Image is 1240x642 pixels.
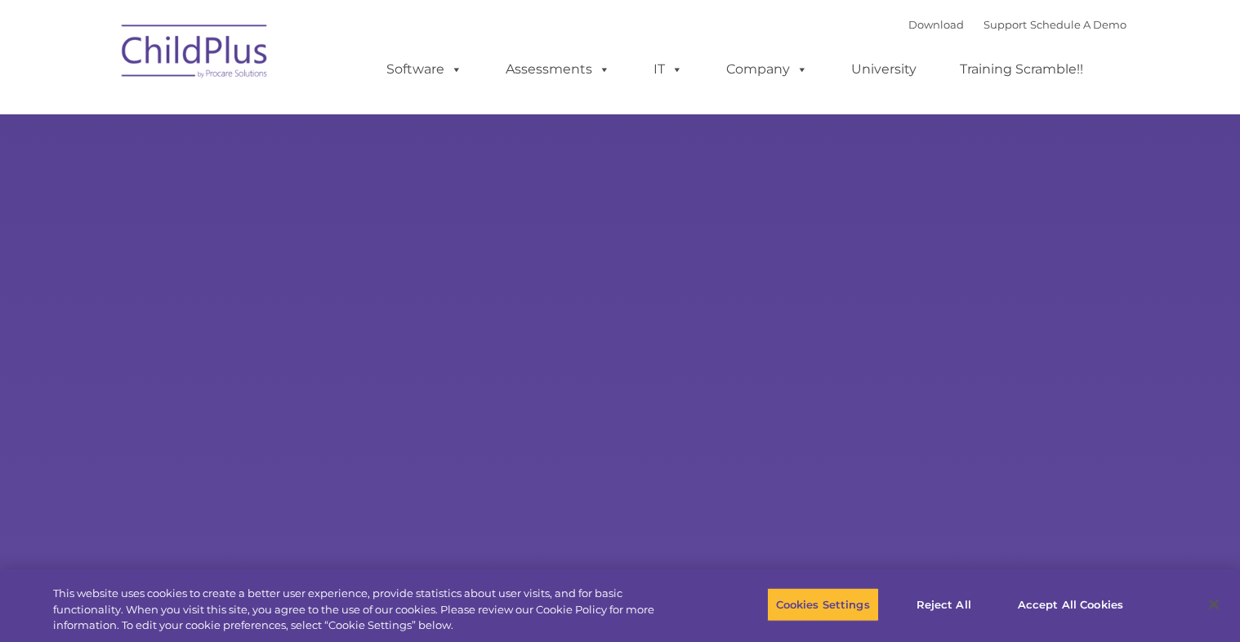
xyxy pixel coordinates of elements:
button: Close [1196,586,1232,622]
img: ChildPlus by Procare Solutions [114,13,277,95]
button: Reject All [893,587,995,622]
a: University [835,53,933,86]
a: Training Scramble!! [943,53,1099,86]
button: Accept All Cookies [1009,587,1132,622]
a: Company [710,53,824,86]
a: Download [908,18,964,31]
a: Support [984,18,1027,31]
button: Cookies Settings [767,587,879,622]
a: Schedule A Demo [1030,18,1126,31]
a: Software [370,53,479,86]
font: | [908,18,1126,31]
a: Assessments [489,53,627,86]
a: IT [637,53,699,86]
div: This website uses cookies to create a better user experience, provide statistics about user visit... [53,586,682,634]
